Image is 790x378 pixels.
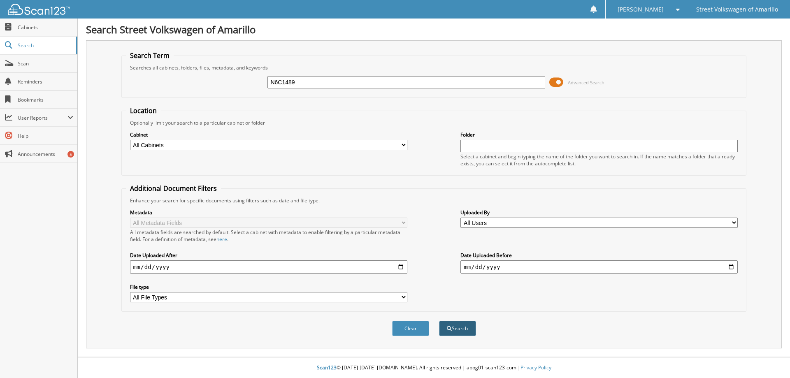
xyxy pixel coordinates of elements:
[18,42,72,49] span: Search
[130,131,407,138] label: Cabinet
[749,339,790,378] iframe: Chat Widget
[460,252,738,259] label: Date Uploaded Before
[130,260,407,274] input: start
[696,7,778,12] span: Street Volkswagen of Amarillo
[216,236,227,243] a: here
[18,132,73,139] span: Help
[460,209,738,216] label: Uploaded By
[18,96,73,103] span: Bookmarks
[18,24,73,31] span: Cabinets
[439,321,476,336] button: Search
[130,283,407,290] label: File type
[78,358,790,378] div: © [DATE]-[DATE] [DOMAIN_NAME]. All rights reserved | appg01-scan123-com |
[520,364,551,371] a: Privacy Policy
[8,4,70,15] img: scan123-logo-white.svg
[126,197,742,204] div: Enhance your search for specific documents using filters such as date and file type.
[130,252,407,259] label: Date Uploaded After
[18,60,73,67] span: Scan
[392,321,429,336] button: Clear
[130,209,407,216] label: Metadata
[18,151,73,158] span: Announcements
[460,260,738,274] input: end
[126,184,221,193] legend: Additional Document Filters
[126,51,174,60] legend: Search Term
[18,114,67,121] span: User Reports
[18,78,73,85] span: Reminders
[317,364,337,371] span: Scan123
[130,229,407,243] div: All metadata fields are searched by default. Select a cabinet with metadata to enable filtering b...
[568,79,604,86] span: Advanced Search
[460,131,738,138] label: Folder
[67,151,74,158] div: 5
[126,64,742,71] div: Searches all cabinets, folders, files, metadata, and keywords
[86,23,782,36] h1: Search Street Volkswagen of Amarillo
[618,7,664,12] span: [PERSON_NAME]
[126,119,742,126] div: Optionally limit your search to a particular cabinet or folder
[460,153,738,167] div: Select a cabinet and begin typing the name of the folder you want to search in. If the name match...
[126,106,161,115] legend: Location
